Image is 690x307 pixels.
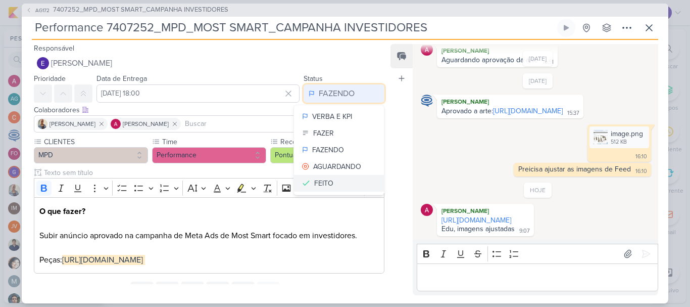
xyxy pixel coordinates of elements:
[34,54,384,72] button: [PERSON_NAME]
[34,74,66,83] label: Prioridade
[635,153,647,161] div: 16:10
[441,56,538,64] div: Aguardando aprovação da arte
[304,84,384,103] button: FAZENDO
[314,178,333,189] div: FEITO
[32,19,555,37] input: Kard Sem Título
[312,111,352,122] div: VERBA E KPI
[50,119,95,128] span: [PERSON_NAME]
[594,130,608,144] img: 5fUlqnfL8ELhHZM52sOobEgKdcftTzutjYA5H3yM.png
[96,74,147,83] label: Data de Entrega
[611,128,643,139] div: image.png
[439,46,556,56] div: [PERSON_NAME]
[611,138,643,146] div: 512 KB
[43,137,148,147] label: CLIENTES
[39,206,85,216] strong: O que fazer?
[123,119,169,128] span: [PERSON_NAME]
[421,43,433,56] img: Alessandra Gomes
[34,178,384,198] div: Editor toolbar
[183,118,382,130] input: Buscar
[294,175,384,192] button: FEITO
[417,244,658,264] div: Editor toolbar
[39,205,379,266] p: Subir anúncio aprovado na campanha de Meta Ads de Most Smart focado em investidores. Peças:
[294,158,384,175] button: AGUARDANDO
[567,109,579,117] div: 15:37
[441,216,511,225] a: [URL][DOMAIN_NAME]
[34,147,148,163] button: MPD
[304,74,323,83] label: Status
[270,147,384,163] button: Pontual
[37,57,49,69] img: Eduardo Quaresma
[161,137,266,147] label: Time
[493,107,563,115] a: [URL][DOMAIN_NAME]
[421,204,433,216] img: Alessandra Gomes
[294,142,384,158] button: FAZENDO
[34,105,384,115] div: Colaboradores
[519,227,530,235] div: 9:07
[111,119,121,129] img: Alessandra Gomes
[518,165,631,173] div: Preicisa ajustar as imagens de Feed
[439,97,581,107] div: [PERSON_NAME]
[34,197,384,274] div: Editor editing area: main
[294,125,384,142] button: FAZER
[441,107,563,115] div: Aprovado a arte:
[34,44,74,53] label: Responsável
[635,167,647,176] div: 16:10
[589,126,649,148] div: image.png
[312,145,344,155] div: FAZENDO
[421,95,433,107] img: Caroline Traven De Andrade
[417,264,658,291] div: Editor editing area: main
[51,57,112,69] span: [PERSON_NAME]
[37,119,47,129] img: Iara Santos
[96,84,300,103] input: Select a date
[62,255,143,265] a: [URL][DOMAIN_NAME]
[562,24,570,32] div: Ligar relógio
[279,137,384,147] label: Recorrência
[152,147,266,163] button: Performance
[42,167,384,178] input: Texto sem título
[543,58,554,66] div: 16:51
[313,128,334,139] div: FAZER
[439,206,532,216] div: [PERSON_NAME]
[313,161,361,172] div: AGUARDANDO
[294,108,384,125] button: VERBA E KPI
[319,87,355,100] div: FAZENDO
[441,225,515,233] div: Edu, imagens ajustadas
